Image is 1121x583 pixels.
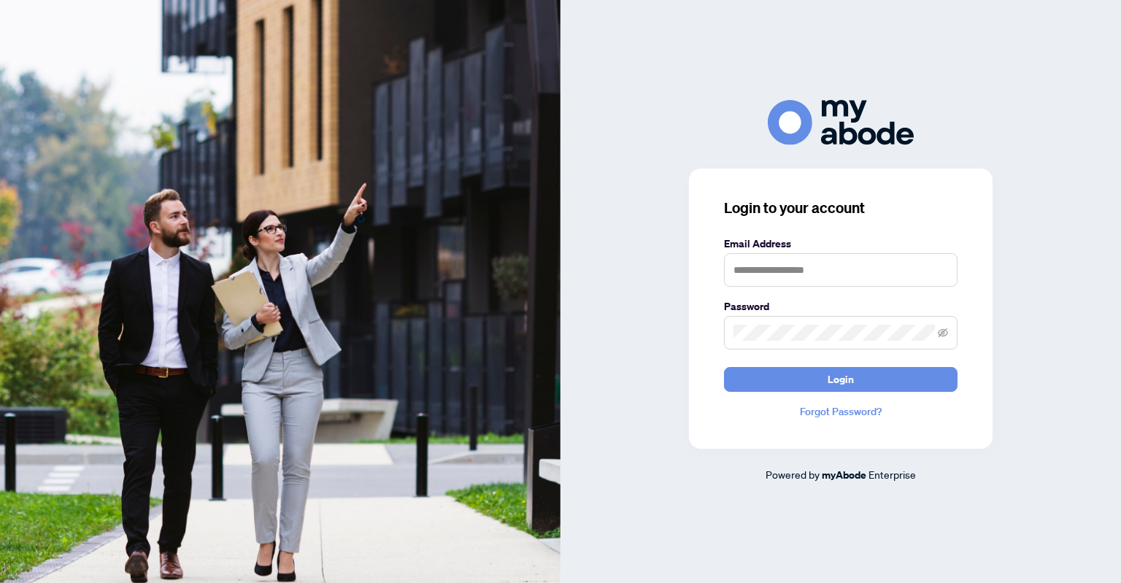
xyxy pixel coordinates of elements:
label: Email Address [724,236,958,252]
button: Login [724,367,958,392]
h3: Login to your account [724,198,958,218]
a: Forgot Password? [724,404,958,420]
label: Password [724,298,958,314]
img: ma-logo [768,100,914,144]
span: eye-invisible [938,328,948,338]
span: Enterprise [868,468,916,481]
a: myAbode [822,467,866,483]
span: Powered by [766,468,820,481]
span: Login [828,368,854,391]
